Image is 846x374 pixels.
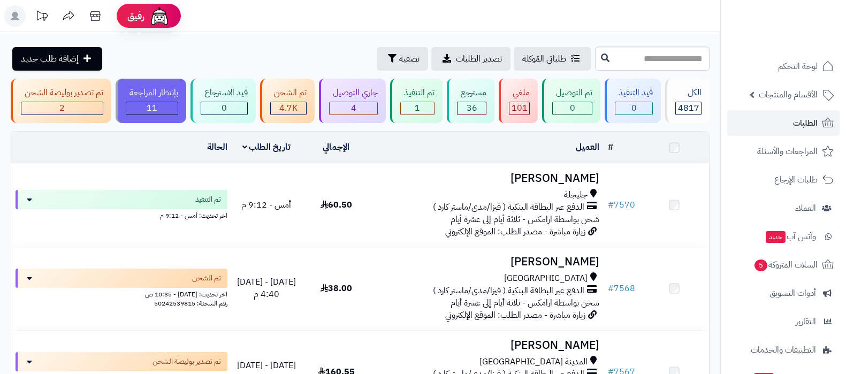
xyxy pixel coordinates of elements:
a: # [608,141,613,154]
span: 11 [147,102,157,115]
div: ملغي [509,87,530,99]
a: العميل [576,141,599,154]
span: 2 [59,102,65,115]
span: لوحة التحكم [778,59,818,74]
img: ai-face.png [149,5,170,27]
span: جديد [766,231,786,243]
span: جليجلة [564,189,588,201]
a: الطلبات [727,110,840,136]
span: إضافة طلب جديد [21,52,79,65]
a: التقارير [727,309,840,334]
div: 11 [126,102,178,115]
span: 38.00 [321,282,352,295]
div: 2 [21,102,103,115]
a: قيد التنفيذ 0 [603,79,663,123]
span: # [608,199,614,211]
div: اخر تحديث: أمس - 9:12 م [16,209,227,220]
span: أدوات التسويق [769,286,816,301]
div: 0 [201,102,247,115]
span: 0 [222,102,227,115]
a: تاريخ الطلب [242,141,291,154]
span: 4.7K [279,102,298,115]
span: 5 [754,259,768,272]
div: 36 [458,102,486,115]
span: [GEOGRAPHIC_DATA] [504,272,588,285]
a: وآتس آبجديد [727,224,840,249]
a: #7568 [608,282,635,295]
span: السلات المتروكة [753,257,818,272]
div: اخر تحديث: [DATE] - 10:35 ص [16,288,227,299]
div: مسترجع [457,87,486,99]
a: تم الشحن 4.7K [258,79,317,123]
a: إضافة طلب جديد [12,47,102,71]
h3: [PERSON_NAME] [375,256,599,268]
img: logo-2.png [773,17,836,39]
div: 0 [615,102,652,115]
span: التطبيقات والخدمات [751,342,816,357]
div: جاري التوصيل [329,87,378,99]
span: شحن بواسطة ارامكس - ثلاثة أيام إلى عشرة أيام [451,296,599,309]
div: تم التنفيذ [400,87,435,99]
button: تصفية [377,47,428,71]
div: 4 [330,102,377,115]
span: طلبات الإرجاع [774,172,818,187]
div: قيد الاسترجاع [201,87,248,99]
h3: [PERSON_NAME] [375,172,599,185]
a: جاري التوصيل 4 [317,79,388,123]
span: تم تصدير بوليصة الشحن [153,356,221,367]
span: طلباتي المُوكلة [522,52,566,65]
div: تم الشحن [270,87,307,99]
a: لوحة التحكم [727,54,840,79]
a: العملاء [727,195,840,221]
span: رقم الشحنة: 50242539815 [154,299,227,308]
span: 1 [415,102,420,115]
span: 4817 [678,102,699,115]
a: تحديثات المنصة [28,5,55,29]
a: السلات المتروكة5 [727,252,840,278]
div: 101 [509,102,529,115]
a: تصدير الطلبات [431,47,510,71]
span: أمس - 9:12 م [241,199,291,211]
span: المدينة [GEOGRAPHIC_DATA] [479,356,588,368]
span: # [608,282,614,295]
a: تم التنفيذ 1 [388,79,445,123]
span: تم الشحن [192,273,221,284]
span: المراجعات والأسئلة [757,144,818,159]
span: شحن بواسطة ارامكس - ثلاثة أيام إلى عشرة أيام [451,213,599,226]
div: الكل [675,87,702,99]
span: 0 [570,102,575,115]
span: زيارة مباشرة - مصدر الطلب: الموقع الإلكتروني [445,309,585,322]
a: طلباتي المُوكلة [514,47,591,71]
span: الدفع عبر البطاقة البنكية ( فيزا/مدى/ماستر كارد ) [433,285,584,297]
span: 101 [512,102,528,115]
span: [DATE] - [DATE] 4:40 م [237,276,296,301]
h3: [PERSON_NAME] [375,339,599,352]
a: الكل4817 [663,79,712,123]
a: مسترجع 36 [445,79,497,123]
div: بإنتظار المراجعة [126,87,178,99]
div: تم تصدير بوليصة الشحن [21,87,103,99]
div: قيد التنفيذ [615,87,653,99]
span: 4 [351,102,356,115]
a: التطبيقات والخدمات [727,337,840,363]
span: تصدير الطلبات [456,52,502,65]
a: الإجمالي [323,141,349,154]
span: 0 [631,102,637,115]
div: 0 [553,102,592,115]
a: ملغي 101 [497,79,540,123]
div: تم التوصيل [552,87,592,99]
span: تصفية [399,52,420,65]
span: الدفع عبر البطاقة البنكية ( فيزا/مدى/ماستر كارد ) [433,201,584,213]
span: وآتس آب [765,229,816,244]
span: التقارير [796,314,816,329]
a: بإنتظار المراجعة 11 [113,79,188,123]
div: 1 [401,102,434,115]
span: 60.50 [321,199,352,211]
a: تم التوصيل 0 [540,79,603,123]
a: المراجعات والأسئلة [727,139,840,164]
a: #7570 [608,199,635,211]
div: 4661 [271,102,306,115]
span: الطلبات [793,116,818,131]
a: الحالة [207,141,227,154]
a: تم تصدير بوليصة الشحن 2 [9,79,113,123]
